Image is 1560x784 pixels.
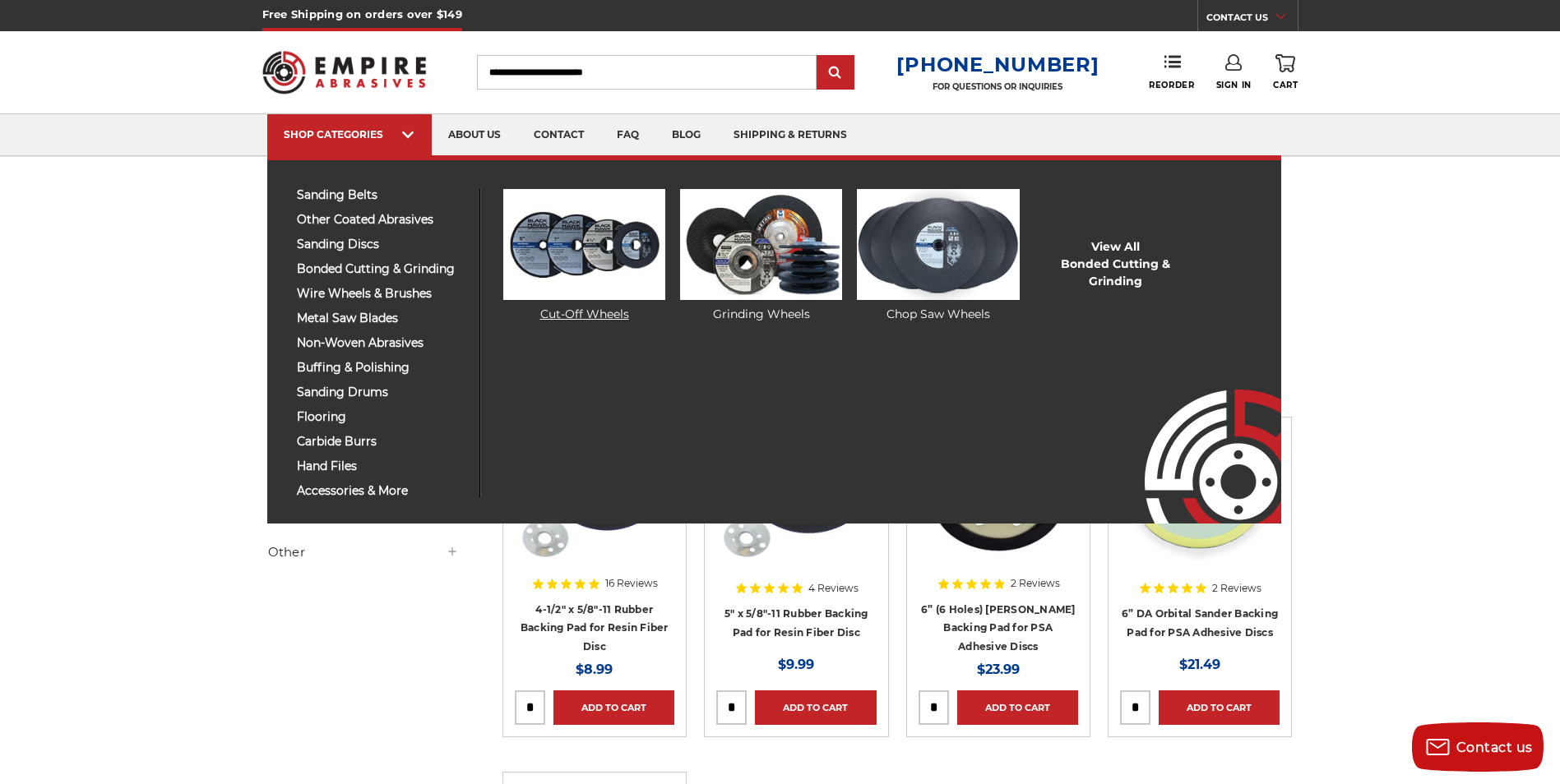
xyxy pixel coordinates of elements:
[503,189,665,300] img: Cut-Off Wheels
[1206,8,1298,31] a: CONTACT US
[297,238,467,251] span: sanding discs
[1216,80,1252,90] span: Sign In
[521,603,669,653] a: 4-1/2" x 5/8"-11 Rubber Backing Pad for Resin Fiber Disc
[297,214,467,226] span: other coated abrasives
[1273,54,1298,90] a: Cart
[857,189,1019,323] a: Chop Saw Wheels
[297,288,467,300] span: wire wheels & brushes
[297,312,467,325] span: metal saw blades
[957,690,1078,725] a: Add to Cart
[297,485,467,497] span: accessories & more
[919,429,1078,639] a: 6” (6 Holes) DA Sander Backing Pad for PSA Adhesive Discs
[977,662,1020,677] span: $23.99
[1149,54,1194,90] a: Reorder
[1034,238,1196,290] a: View AllBonded Cutting & Grinding
[717,114,863,156] a: shipping & returns
[896,81,1099,92] p: FOR QUESTIONS OR INQUIRIES
[1456,740,1533,755] span: Contact us
[716,429,876,639] a: 5 Inch Backing Pad for resin fiber disc with 5/8"-11 locking nut rubber
[896,53,1099,76] a: [PHONE_NUMBER]
[553,690,674,725] a: Add to Cart
[1159,690,1280,725] a: Add to Cart
[921,603,1076,653] a: 6” (6 Holes) [PERSON_NAME] Backing Pad for PSA Adhesive Discs
[680,189,842,300] img: Grinding Wheels
[517,114,600,156] a: contact
[778,657,814,672] span: $9.99
[655,114,717,156] a: blog
[857,189,1019,300] img: Chop Saw Wheels
[1179,657,1220,672] span: $21.49
[297,263,467,275] span: bonded cutting & grinding
[297,386,467,399] span: sanding drums
[503,189,665,323] a: Cut-Off Wheels
[819,57,852,90] input: Submit
[268,542,459,562] h5: Other
[297,436,467,448] span: carbide burrs
[755,690,876,725] a: Add to Cart
[262,40,427,104] img: Empire Abrasives
[297,189,467,201] span: sanding belts
[1273,80,1298,90] span: Cart
[284,128,415,141] div: SHOP CATEGORIES
[576,662,613,677] span: $8.99
[297,460,467,473] span: hand files
[600,114,655,156] a: faq
[1120,429,1280,639] a: 6” DA Orbital Sander Backing Pad for PSA Adhesive Discs
[297,411,467,423] span: flooring
[432,114,517,156] a: about us
[1149,80,1194,90] span: Reorder
[680,189,842,323] a: Grinding Wheels
[297,362,467,374] span: buffing & polishing
[1115,341,1281,523] img: Empire Abrasives Logo Image
[1412,722,1544,772] button: Contact us
[297,337,467,349] span: non-woven abrasives
[515,429,674,639] a: 4-1/2" Resin Fiber Disc Backing Pad Flexible Rubber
